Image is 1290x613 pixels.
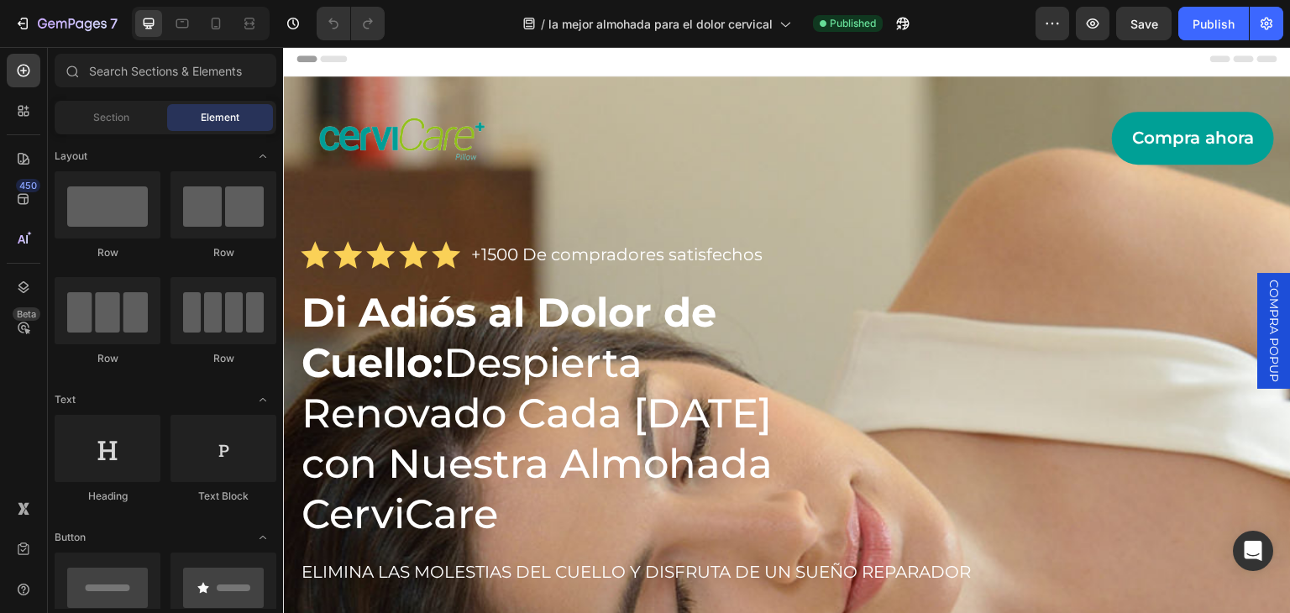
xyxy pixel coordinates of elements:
[283,47,1290,613] iframe: Design area
[55,489,160,504] div: Heading
[317,7,385,40] div: Undo/Redo
[93,110,129,125] span: Section
[170,245,276,260] div: Row
[1178,7,1249,40] button: Publish
[1233,531,1273,571] div: Open Intercom Messenger
[17,64,211,118] img: gempages_559351147039556498-a485fb98-e824-4573-908b-cd747ef54875.png
[188,197,480,218] p: +1500 De compradores satisfechos
[55,149,87,164] span: Layout
[249,386,276,413] span: Toggle open
[541,15,545,33] span: /
[830,16,876,31] span: Published
[170,489,276,504] div: Text Block
[18,515,989,536] p: ELIMINA LAS MOLESTIAS DEL CUELLO Y DISFRUTA DE UN SUEÑO REPARADOR
[249,524,276,551] span: Toggle open
[548,15,773,33] span: la mejor almohada para el dolor cervical
[110,13,118,34] p: 7
[1130,17,1158,31] span: Save
[249,143,276,170] span: Toggle open
[7,7,125,40] button: 7
[1193,15,1235,33] div: Publish
[1116,7,1172,40] button: Save
[170,351,276,366] div: Row
[201,110,239,125] span: Element
[55,245,160,260] div: Row
[55,351,160,366] div: Row
[55,392,76,407] span: Text
[17,238,544,494] h1: Despierta Renovado Cada [DATE] con Nuestra Almohada CerviCare
[18,241,433,340] strong: Di Adiós al Dolor de Cuello:
[55,54,276,87] input: Search Sections & Elements
[983,233,999,335] span: COMPRA POPUP
[16,179,40,192] div: 450
[849,81,971,102] p: Compra ahora
[55,530,86,545] span: Button
[13,307,40,321] div: Beta
[829,65,991,118] a: Compra ahora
